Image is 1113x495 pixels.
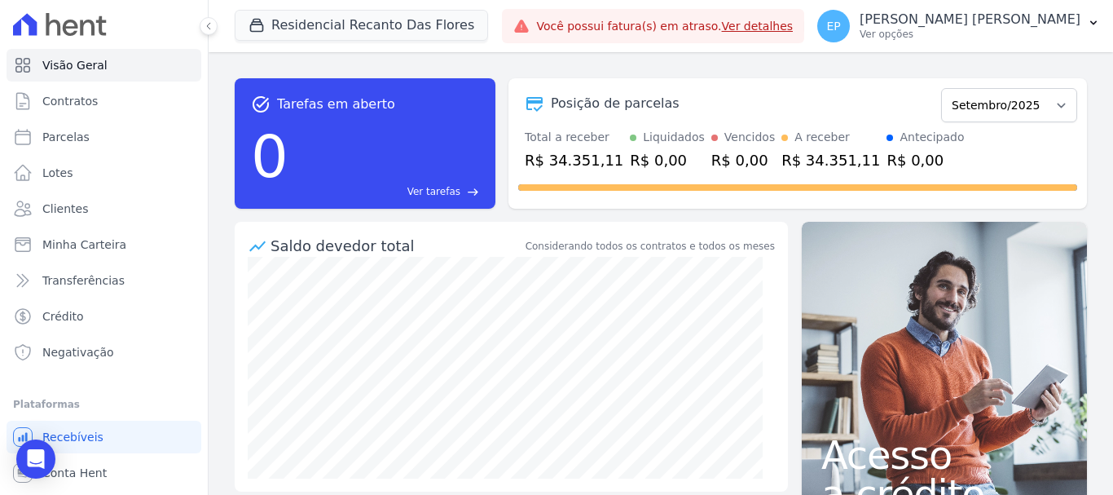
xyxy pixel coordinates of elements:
[7,300,201,333] a: Crédito
[860,11,1080,28] p: [PERSON_NAME] [PERSON_NAME]
[42,236,126,253] span: Minha Carteira
[643,129,705,146] div: Liquidados
[525,129,623,146] div: Total a receber
[467,186,479,198] span: east
[42,308,84,325] span: Crédito
[7,264,201,297] a: Transferências
[711,149,775,171] div: R$ 0,00
[42,201,88,217] span: Clientes
[295,184,479,199] a: Ver tarefas east
[724,129,775,146] div: Vencidos
[42,129,90,145] span: Parcelas
[551,94,680,113] div: Posição de parcelas
[722,20,794,33] a: Ver detalhes
[7,457,201,489] a: Conta Hent
[886,149,964,171] div: R$ 0,00
[525,149,623,171] div: R$ 34.351,11
[7,121,201,153] a: Parcelas
[271,235,522,257] div: Saldo devedor total
[42,465,107,481] span: Conta Hent
[42,165,73,181] span: Lotes
[16,440,55,479] div: Open Intercom Messenger
[42,93,98,109] span: Contratos
[42,272,125,289] span: Transferências
[7,85,201,117] a: Contratos
[860,28,1080,41] p: Ver opções
[251,114,288,199] div: 0
[781,149,880,171] div: R$ 34.351,11
[804,3,1113,49] button: EP [PERSON_NAME] [PERSON_NAME] Ver opções
[13,395,195,414] div: Plataformas
[42,57,108,73] span: Visão Geral
[235,10,488,41] button: Residencial Recanto Das Flores
[407,184,460,199] span: Ver tarefas
[536,18,793,35] span: Você possui fatura(s) em atraso.
[7,336,201,369] a: Negativação
[7,49,201,82] a: Visão Geral
[826,20,840,32] span: EP
[42,344,114,360] span: Negativação
[630,149,705,171] div: R$ 0,00
[821,435,1067,475] span: Acesso
[42,429,103,445] span: Recebíveis
[251,95,271,114] span: task_alt
[7,157,201,189] a: Lotes
[7,228,201,261] a: Minha Carteira
[7,421,201,453] a: Recebíveis
[277,95,395,114] span: Tarefas em aberto
[526,239,775,254] div: Considerando todos os contratos e todos os meses
[794,129,850,146] div: A receber
[900,129,964,146] div: Antecipado
[7,192,201,225] a: Clientes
